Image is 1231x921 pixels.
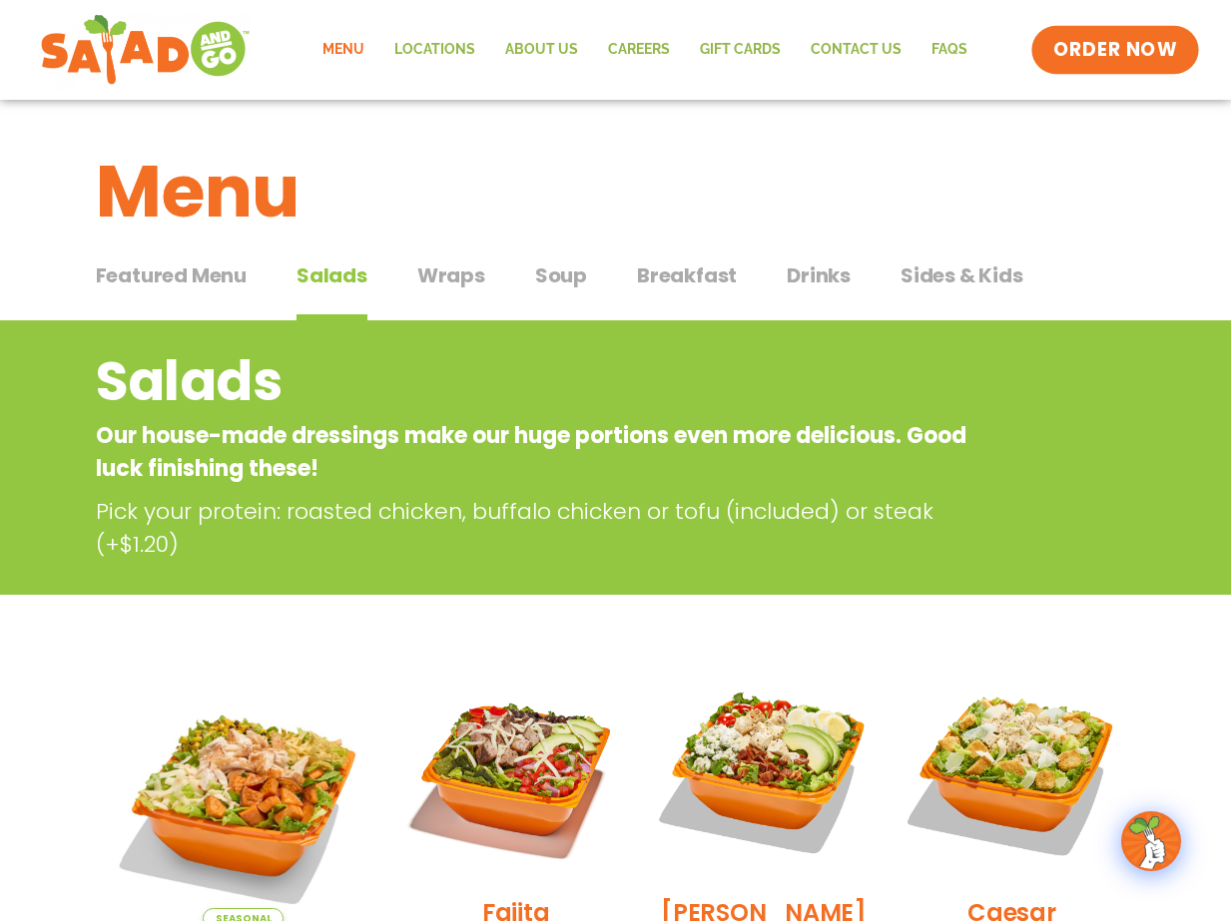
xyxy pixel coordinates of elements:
[96,260,247,290] span: Featured Menu
[96,341,975,422] h2: Salads
[535,260,587,290] span: Soup
[379,27,490,73] a: Locations
[901,260,1023,290] span: Sides & Kids
[787,260,851,290] span: Drinks
[297,260,367,290] span: Salads
[490,27,593,73] a: About Us
[308,27,982,73] nav: Menu
[96,253,1136,321] div: Tabbed content
[637,260,737,290] span: Breakfast
[903,663,1120,880] img: Product photo for Caesar Salad
[917,27,982,73] a: FAQs
[40,10,251,90] img: new-SAG-logo-768×292
[96,419,975,485] p: Our house-made dressings make our huge portions even more delicious. Good luck finishing these!
[96,495,984,561] p: Pick your protein: roasted chicken, buffalo chicken or tofu (included) or steak (+$1.20)
[655,663,873,880] img: Product photo for Cobb Salad
[593,27,685,73] a: Careers
[685,27,796,73] a: GIFT CARDS
[96,138,1136,245] h1: Menu
[417,260,485,290] span: Wraps
[796,27,917,73] a: Contact Us
[406,663,624,880] img: Product photo for Fajita Salad
[1031,26,1199,74] a: ORDER NOW
[1053,37,1177,63] span: ORDER NOW
[1123,813,1179,869] img: wpChatIcon
[308,27,379,73] a: Menu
